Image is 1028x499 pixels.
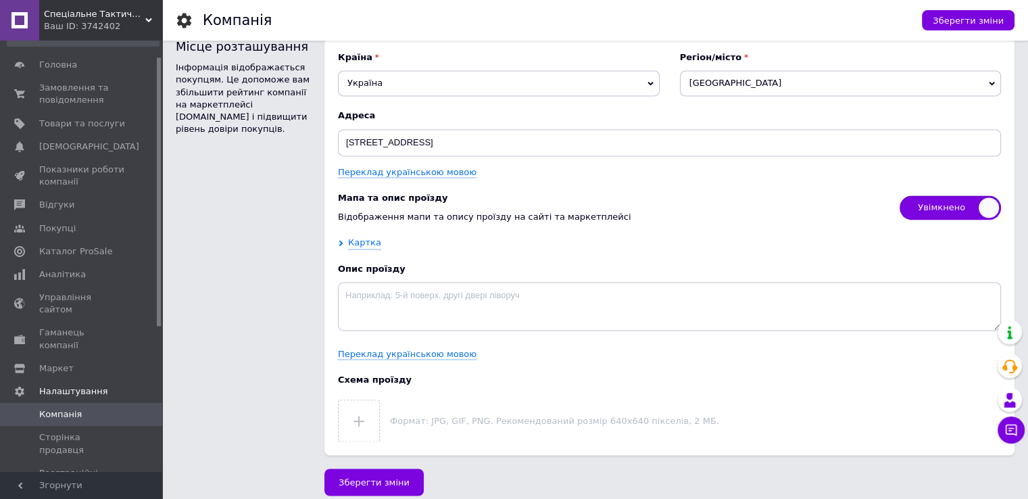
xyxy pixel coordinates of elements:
span: Реєстраційні документи [39,467,125,492]
p: Відображення мапи та опису проїзду на сайті та маркетплейсі [338,211,886,223]
h1: Компанія [203,12,272,28]
span: Показники роботи компанії [39,164,125,188]
span: [GEOGRAPHIC_DATA] [680,70,1002,96]
span: Сторінка продавця [39,431,125,456]
p: Дослідні зразки проходили практичні випробування серед військовослужбовців, що давало змогу кориг... [14,110,648,124]
b: Регіон/місто [680,51,1002,64]
span: Компанія [39,408,82,421]
div: Ваш ID: 3742402 [44,20,162,32]
div: Інформація відображається покупцям. Це допоможе вам збільшити рейтинг компанії на маркетплейсі [D... [176,62,311,135]
span: Спеціальне Тактичне Спорядження [44,8,145,20]
span: Покупці [39,222,76,235]
p: Продукція компанії широко відома за межами [GEOGRAPHIC_DATA]. Асортимент, що налічує понад 600 на... [14,156,648,170]
span: Україна [338,70,660,96]
span: Картка [348,237,381,249]
span: Гаманець компанії [39,327,125,351]
p: Заснована компанія 2004 року офіцером запасу Збройних сил України, який проходив службу в підрозд... [14,51,648,79]
span: Відгуки [39,199,74,211]
p: Сьогодні СТС розвивається зі сформованим колективом однодумців, власною виробничою базою, яка зна... [14,133,648,147]
a: Переклад українською мовою [338,349,476,360]
p: Формат: JPG, GIF, PNG. Рекомендований розмір 640х640 пікселів, 2 МБ. [390,416,1001,426]
p: Накопичений під час служби досвід і знання дозволили швидко освоїтися у виробництві, створити ціл... [14,87,648,101]
span: Зберегти зміни [339,477,410,488]
span: Замовлення та повідомлення [39,82,125,106]
span: Маркет [39,362,74,375]
span: Налаштування [39,385,108,398]
span: Аналітика [39,268,86,281]
b: Мапа та опис проїзду [338,192,886,204]
span: Увімкнено [900,195,1001,220]
button: Зберегти зміни [324,469,424,496]
span: Управління сайтом [39,291,125,316]
input: Повна адреса компанії [338,129,1001,156]
b: Схема проїзду [338,374,1001,386]
button: Чат з покупцем [998,417,1025,444]
b: Адреса [338,110,1001,122]
span: [DEMOGRAPHIC_DATA] [39,141,139,153]
span: Зберегти зміни [933,16,1004,26]
span: Каталог ProSale [39,245,112,258]
a: Переклад українською мовою [338,167,476,178]
span: Головна [39,59,77,71]
body: Редактор, 6AE69DEE-F1A3-472A-8A04-35420ACF560D [14,14,648,230]
p: Компанія СТС/STS (спеціальне тактичне спорядження) - перша компанія в [GEOGRAPHIC_DATA], що спеці... [14,14,648,42]
b: Країна [338,51,660,64]
span: Товари та послуги [39,118,125,130]
div: Місце розташування [176,38,311,55]
b: Опис проїзду [338,263,1001,275]
button: Зберегти зміни [922,10,1014,30]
